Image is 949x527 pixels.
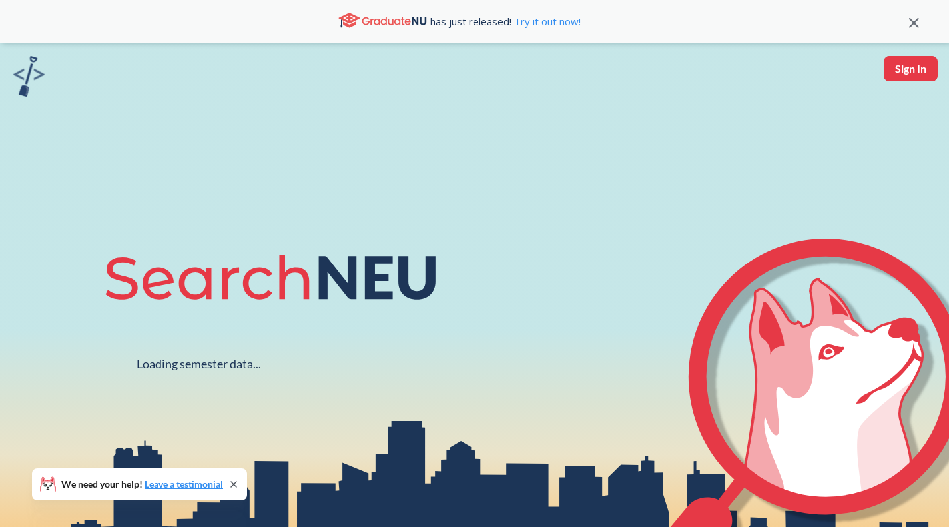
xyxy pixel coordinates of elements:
[511,15,581,28] a: Try it out now!
[61,480,223,489] span: We need your help!
[145,478,223,490] a: Leave a testimonial
[430,14,581,29] span: has just released!
[884,56,938,81] button: Sign In
[13,56,45,101] a: sandbox logo
[13,56,45,97] img: sandbox logo
[137,356,261,372] div: Loading semester data...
